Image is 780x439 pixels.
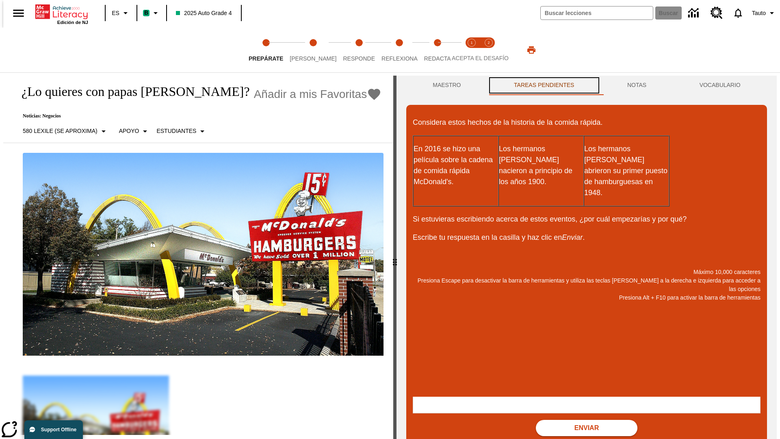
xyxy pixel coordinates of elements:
[35,3,88,25] div: Portada
[254,88,367,101] span: Añadir a mis Favoritas
[414,143,498,187] p: En 2016 se hizo una película sobre la cadena de comida rápida McDonald's.
[418,28,457,72] button: Redacta step 5 of 5
[108,6,134,20] button: Lenguaje: ES, Selecciona un idioma
[156,127,196,135] p: Estudiantes
[406,76,767,95] div: Instructional Panel Tabs
[393,76,396,439] div: Pulsa la tecla de intro o la barra espaciadora y luego presiona las flechas de derecha e izquierd...
[24,420,83,439] button: Support Offline
[13,84,250,99] h1: ¿Lo quieres con papas [PERSON_NAME]?
[413,276,760,293] p: Presiona Escape para desactivar la barra de herramientas y utiliza las teclas [PERSON_NAME] a la ...
[41,427,76,432] span: Support Offline
[242,28,290,72] button: Prepárate step 1 of 5
[3,76,393,435] div: reading
[112,9,119,17] span: ES
[601,76,673,95] button: NOTAS
[6,1,30,25] button: Abrir el menú lateral
[23,153,383,356] img: Uno de los primeros locales de McDonald's, con el icónico letrero rojo y los arcos amarillos.
[683,2,706,24] a: Centro de información
[140,6,164,20] button: Boost El color de la clase es verde menta. Cambiar el color de la clase.
[487,76,601,95] button: TAREAS PENDIENTES
[57,20,88,25] span: Edición de NJ
[406,76,487,95] button: Maestro
[144,8,148,18] span: B
[249,55,283,62] span: Prepárate
[477,28,500,72] button: Acepta el desafío contesta step 2 of 2
[396,76,777,439] div: activity
[375,28,424,72] button: Reflexiona step 4 of 5
[424,55,451,62] span: Redacta
[153,124,210,139] button: Seleccionar estudiante
[460,28,483,72] button: Acepta el desafío lee step 1 of 2
[19,124,112,139] button: Seleccione Lexile, 580 Lexile (Se aproxima)
[254,87,382,101] button: Añadir a mis Favoritas - ¿Lo quieres con papas fritas?
[487,41,490,45] text: 2
[13,113,381,119] p: Noticias: Negocios
[518,43,544,57] button: Imprimir
[536,420,637,436] button: Enviar
[413,232,760,243] p: Escribe tu respuesta en la casilla y haz clic en .
[343,55,375,62] span: Responde
[3,7,119,14] body: Máximo 10,000 caracteres Presiona Escape para desactivar la barra de herramientas y utiliza las t...
[752,9,766,17] span: Tauto
[116,124,154,139] button: Tipo de apoyo, Apoyo
[562,233,583,241] em: Enviar
[413,117,760,128] p: Considera estos hechos de la historia de la comida rápida.
[541,7,653,20] input: Buscar campo
[119,127,139,135] p: Apoyo
[413,214,760,225] p: Si estuvieras escribiendo acerca de estos eventos, ¿por cuál empezarías y por qué?
[706,2,728,24] a: Centro de recursos, Se abrirá en una pestaña nueva.
[413,293,760,302] p: Presiona Alt + F10 para activar la barra de herramientas
[336,28,381,72] button: Responde step 3 of 5
[290,55,336,62] span: [PERSON_NAME]
[584,143,669,198] p: Los hermanos [PERSON_NAME] abrieron su primer puesto de hamburguesas en 1948.
[452,55,509,61] span: ACEPTA EL DESAFÍO
[499,143,583,187] p: Los hermanos [PERSON_NAME] nacieron a principio de los años 1900.
[673,76,767,95] button: VOCABULARIO
[413,268,760,276] p: Máximo 10,000 caracteres
[381,55,418,62] span: Reflexiona
[283,28,343,72] button: Lee step 2 of 5
[470,41,472,45] text: 1
[728,2,749,24] a: Notificaciones
[749,6,780,20] button: Perfil/Configuración
[176,9,232,17] span: 2025 Auto Grade 4
[23,127,97,135] p: 580 Lexile (Se aproxima)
